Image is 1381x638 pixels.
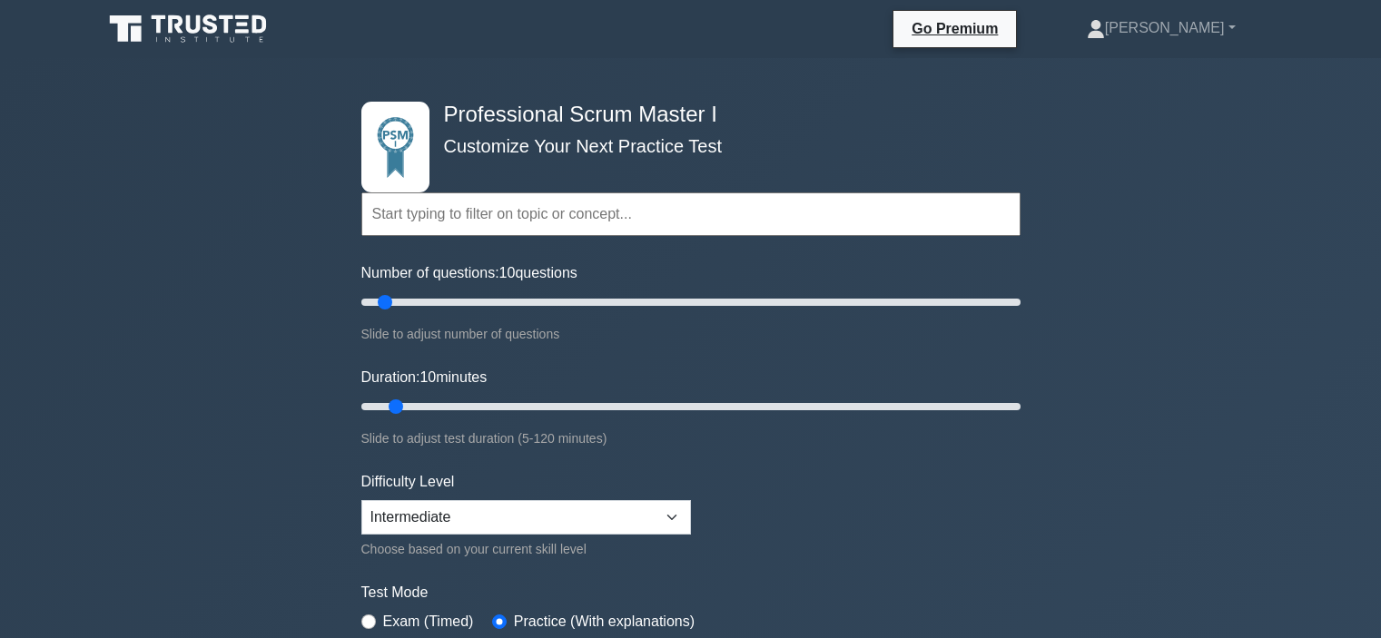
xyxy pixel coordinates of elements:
div: Slide to adjust test duration (5-120 minutes) [361,427,1021,449]
label: Practice (With explanations) [514,611,695,633]
label: Duration: minutes [361,367,488,388]
h4: Professional Scrum Master I [437,102,932,128]
label: Test Mode [361,582,1021,604]
a: Go Premium [901,17,1009,40]
label: Number of questions: questions [361,262,577,284]
div: Choose based on your current skill level [361,538,691,560]
span: 10 [499,265,516,280]
label: Exam (Timed) [383,611,474,633]
input: Start typing to filter on topic or concept... [361,192,1021,236]
div: Slide to adjust number of questions [361,323,1021,345]
span: 10 [419,369,436,385]
a: [PERSON_NAME] [1043,10,1279,46]
label: Difficulty Level [361,471,455,493]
